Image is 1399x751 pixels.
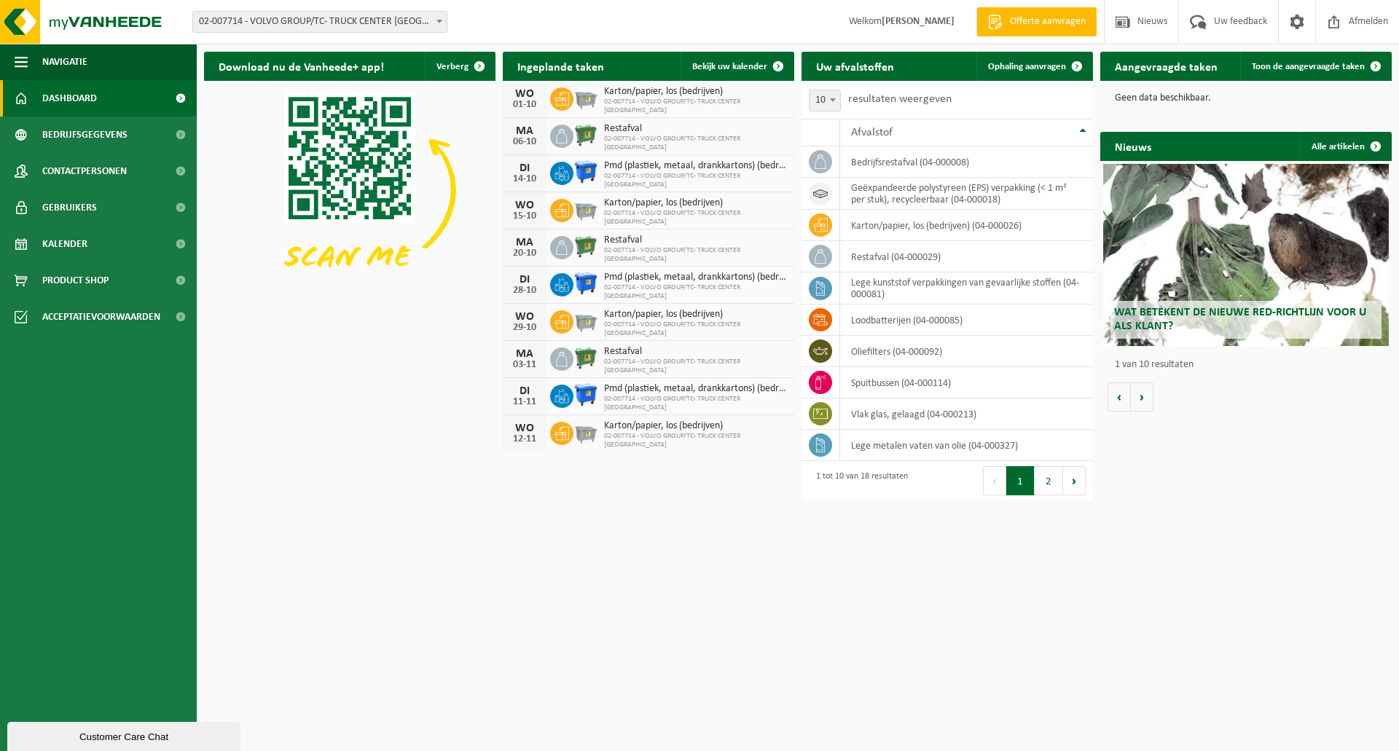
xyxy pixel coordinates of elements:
img: WB-2500-GAL-GY-01 [573,197,598,221]
button: Verberg [425,52,494,81]
span: 10 [810,90,840,111]
div: DI [510,162,539,174]
span: Pmd (plastiek, metaal, drankkartons) (bedrijven) [604,383,787,395]
a: Bekijk uw kalender [681,52,793,81]
div: MA [510,125,539,137]
span: Wat betekent de nieuwe RED-richtlijn voor u als klant? [1114,307,1366,332]
img: WB-0660-HPE-GN-01 [573,345,598,370]
span: Bedrijfsgegevens [42,117,128,153]
img: WB-0660-HPE-GN-01 [573,122,598,147]
span: Toon de aangevraagde taken [1252,62,1365,71]
span: Karton/papier, los (bedrijven) [604,197,787,209]
div: WO [510,311,539,323]
span: Restafval [604,346,787,358]
div: 14-10 [510,174,539,184]
td: vlak glas, gelaagd (04-000213) [840,398,1093,430]
div: 15-10 [510,211,539,221]
span: 10 [809,90,841,111]
div: 29-10 [510,323,539,333]
span: Navigatie [42,44,87,80]
span: Pmd (plastiek, metaal, drankkartons) (bedrijven) [604,160,787,172]
div: 28-10 [510,286,539,296]
td: bedrijfsrestafval (04-000008) [840,146,1093,178]
span: Restafval [604,235,787,246]
div: 06-10 [510,137,539,147]
h2: Uw afvalstoffen [802,52,909,80]
a: Ophaling aanvragen [976,52,1092,81]
button: 1 [1006,466,1035,495]
p: Geen data beschikbaar. [1115,93,1377,103]
button: Vorige [1108,382,1131,412]
span: Afvalstof [851,127,893,138]
div: 01-10 [510,100,539,110]
button: 2 [1035,466,1063,495]
div: 20-10 [510,248,539,259]
span: 02-007714 - VOLVO GROUP/TC- TRUCK CENTER [GEOGRAPHIC_DATA] [604,98,787,115]
td: geëxpandeerde polystyreen (EPS) verpakking (< 1 m² per stuk), recycleerbaar (04-000018) [840,178,1093,210]
span: 02-007714 - VOLVO GROUP/TC- TRUCK CENTER [GEOGRAPHIC_DATA] [604,321,787,338]
div: 1 tot 10 van 18 resultaten [809,465,908,497]
a: Offerte aanvragen [976,7,1097,36]
div: MA [510,237,539,248]
span: Acceptatievoorwaarden [42,299,160,335]
img: WB-2500-GAL-GY-01 [573,420,598,444]
span: Karton/papier, los (bedrijven) [604,420,787,432]
div: MA [510,348,539,360]
span: 02-007714 - VOLVO GROUP/TC- TRUCK CENTER [GEOGRAPHIC_DATA] [604,283,787,301]
strong: [PERSON_NAME] [882,16,955,27]
img: WB-1100-HPE-BE-01 [573,160,598,184]
td: karton/papier, los (bedrijven) (04-000026) [840,210,1093,241]
h2: Aangevraagde taken [1100,52,1232,80]
div: WO [510,88,539,100]
img: WB-1100-HPE-BE-01 [573,271,598,296]
a: Toon de aangevraagde taken [1240,52,1390,81]
span: Gebruikers [42,189,97,226]
button: Previous [983,466,1006,495]
div: DI [510,274,539,286]
h2: Download nu de Vanheede+ app! [204,52,399,80]
h2: Nieuws [1100,132,1166,160]
div: 12-11 [510,434,539,444]
span: Dashboard [42,80,97,117]
span: Bekijk uw kalender [692,62,767,71]
span: Offerte aanvragen [1006,15,1089,29]
span: Product Shop [42,262,109,299]
h2: Ingeplande taken [503,52,619,80]
div: WO [510,422,539,434]
span: Karton/papier, los (bedrijven) [604,86,787,98]
span: 02-007714 - VOLVO GROUP/TC- TRUCK CENTER [GEOGRAPHIC_DATA] [604,172,787,189]
td: loodbatterijen (04-000085) [840,304,1093,336]
span: Kalender [42,226,87,262]
button: Volgende [1131,382,1153,412]
img: WB-2500-GAL-GY-01 [573,85,598,110]
div: 11-11 [510,397,539,407]
span: 02-007714 - VOLVO GROUP/TC- TRUCK CENTER [GEOGRAPHIC_DATA] [604,395,787,412]
label: resultaten weergeven [848,93,952,105]
div: 03-11 [510,360,539,370]
a: Wat betekent de nieuwe RED-richtlijn voor u als klant? [1103,164,1389,346]
img: WB-1100-HPE-BE-01 [573,382,598,407]
iframe: chat widget [7,719,243,751]
td: spuitbussen (04-000114) [840,367,1093,398]
a: Alle artikelen [1300,132,1390,161]
div: WO [510,200,539,211]
img: WB-2500-GAL-GY-01 [573,308,598,333]
span: Karton/papier, los (bedrijven) [604,309,787,321]
span: Restafval [604,123,787,135]
img: WB-0660-HPE-GN-01 [573,234,598,259]
span: 02-007714 - VOLVO GROUP/TC- TRUCK CENTER [GEOGRAPHIC_DATA] [604,246,787,264]
span: 02-007714 - VOLVO GROUP/TC- TRUCK CENTER [GEOGRAPHIC_DATA] [604,358,787,375]
span: 02-007714 - VOLVO GROUP/TC- TRUCK CENTER KAMPENHOUT - KAMPENHOUT [192,11,447,33]
span: 02-007714 - VOLVO GROUP/TC- TRUCK CENTER [GEOGRAPHIC_DATA] [604,209,787,227]
span: Contactpersonen [42,153,127,189]
button: Next [1063,466,1086,495]
td: oliefilters (04-000092) [840,336,1093,367]
span: 02-007714 - VOLVO GROUP/TC- TRUCK CENTER [GEOGRAPHIC_DATA] [604,135,787,152]
p: 1 van 10 resultaten [1115,360,1384,370]
img: Download de VHEPlus App [204,81,495,299]
td: restafval (04-000029) [840,241,1093,272]
div: DI [510,385,539,397]
span: 02-007714 - VOLVO GROUP/TC- TRUCK CENTER [GEOGRAPHIC_DATA] [604,432,787,449]
span: Ophaling aanvragen [988,62,1066,71]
